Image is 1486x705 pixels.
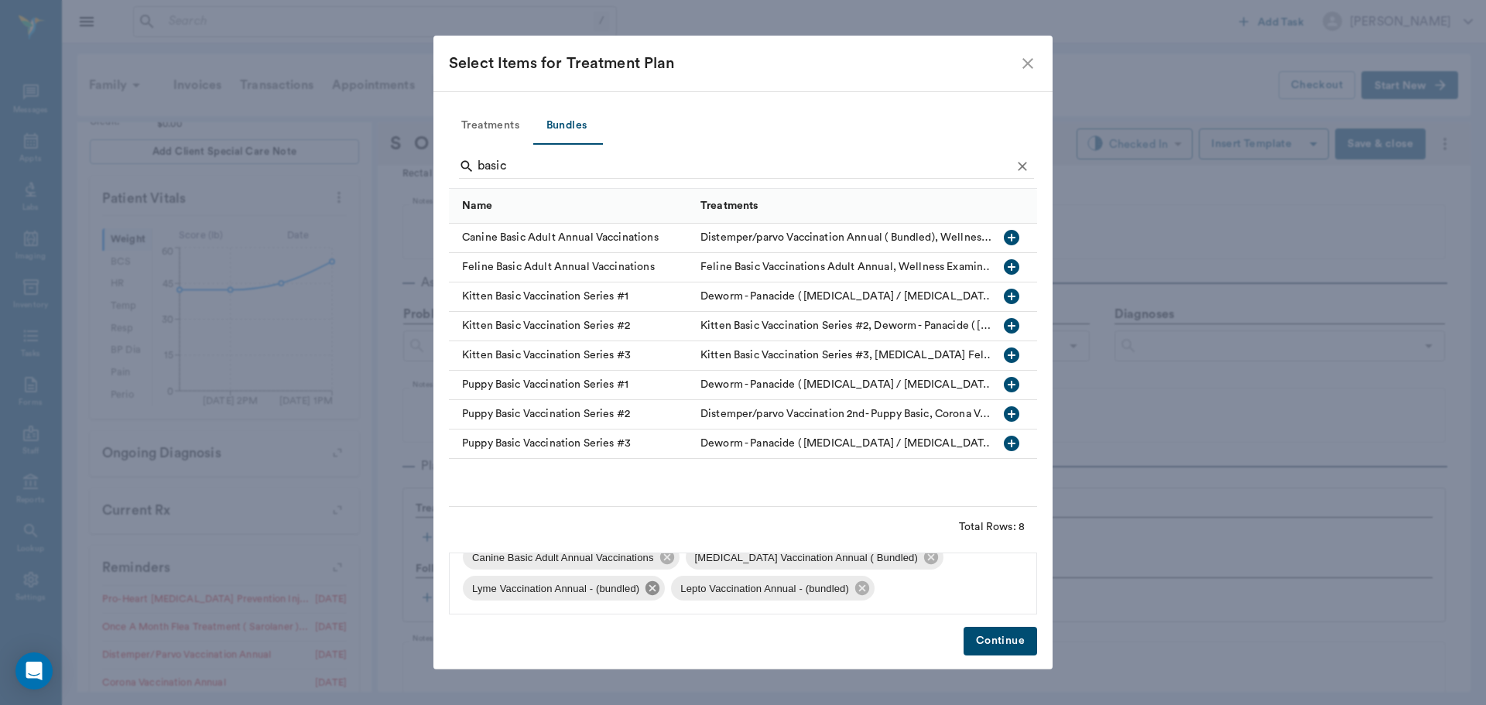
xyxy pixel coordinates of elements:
[700,230,995,245] div: Distemper/parvo Vaccination Annual ( Bundled), Wellness Examination - Tech, Corona Vaccination An...
[449,400,693,430] div: Puppy Basic Vaccination Series #2
[478,154,1011,179] input: Find a treatment
[686,545,943,570] div: [MEDICAL_DATA] Vaccination Annual ( Bundled)
[459,154,1034,182] div: Search
[700,184,758,228] div: Treatments
[449,282,693,312] div: Kitten Basic Vaccination Series #1
[959,519,1025,535] div: Total Rows: 8
[700,377,995,392] div: Deworm - Panacide ( Pyrantel / Ivermectin ) - Puppy, Distemper/Parvo Vaccination 1st - Puppy Basi...
[463,576,665,601] div: Lyme Vaccination Annual - (bundled)
[449,51,1019,76] div: Select Items for Treatment Plan
[449,430,693,459] div: Puppy Basic Vaccination Series #3
[700,259,995,275] div: Feline Basic Vaccinations Adult Annual, Wellness Examination - Tech, Rabies Vaccination Feline An...
[449,108,532,145] button: Treatments
[449,224,693,253] div: Canine Basic Adult Annual Vaccinations
[449,312,693,341] div: Kitten Basic Vaccination Series #2
[532,108,601,145] button: Bundles
[462,184,493,228] div: Name
[700,318,995,334] div: Kitten Basic Vaccination Series #2, Deworm - Panacide ( Ivermectin / Pyrantel ) - Included, Felin...
[700,289,995,304] div: Deworm - Panacide ( Ivermectin / Pyrantel ) - Included, Feline Distemper Vaccination 1st - Kitten...
[686,550,927,566] span: [MEDICAL_DATA] Vaccination Annual ( Bundled)
[463,581,649,597] span: Lyme Vaccination Annual - (bundled)
[449,188,693,223] div: Name
[700,347,995,363] div: Kitten Basic Vaccination Series #3, Rabies Vaccination Feline Annual ( Bundled ), Deworm - Mitaci...
[15,652,53,690] div: Open Intercom Messenger
[449,371,693,400] div: Puppy Basic Vaccination Series #1
[463,550,663,566] span: Canine Basic Adult Annual Vaccinations
[1019,54,1037,73] button: close
[671,576,875,601] div: Lepto Vaccination Annual - (bundled)
[964,627,1037,655] button: Continue
[700,406,995,422] div: Distemper/parvo Vaccination 2nd- Puppy Basic, Corona Vaccination 1st - Puppy Basic, Bordetella Va...
[671,581,858,597] span: Lepto Vaccination Annual - (bundled)
[449,253,693,282] div: Feline Basic Adult Annual Vaccinations
[1011,155,1034,178] button: Clear
[700,436,995,451] div: Deworm - Panacide ( Pyrantel / Ivermectin ) - Puppy, Distemper/parvo Vaccination 3rd - Puppy Basi...
[449,341,693,371] div: Kitten Basic Vaccination Series #3
[463,545,680,570] div: Canine Basic Adult Annual Vaccinations
[693,188,1002,223] div: Treatments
